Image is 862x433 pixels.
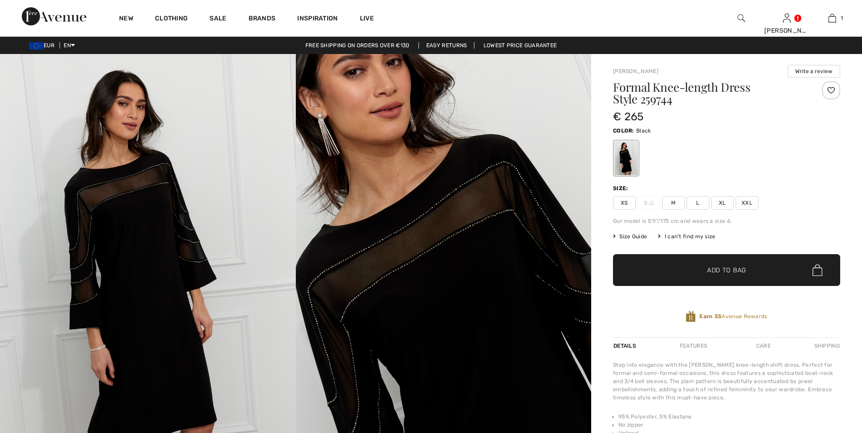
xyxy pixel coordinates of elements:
div: Care [748,338,778,354]
div: Details [613,338,638,354]
span: Inspiration [297,15,338,24]
span: S [638,196,660,210]
a: Sale [209,15,226,24]
button: Add to Bag [613,254,840,286]
a: Live [360,14,374,23]
span: Color: [613,128,634,134]
a: Sign In [783,14,791,22]
div: Step into elegance with the [PERSON_NAME] knee-length shift dress. Perfect for formal and semi-fo... [613,361,840,402]
span: Avenue Rewards [699,312,767,320]
span: 1 [841,14,843,22]
div: Features [672,338,715,354]
div: Shipping [812,338,840,354]
div: Size: [613,184,630,192]
img: My Bag [828,13,836,24]
h1: Formal Knee-length Dress Style 259744 [613,81,802,105]
span: € 265 [613,110,644,123]
img: Bag.svg [812,264,822,276]
span: M [662,196,685,210]
a: New [119,15,133,24]
div: Our model is 5'9"/175 cm and wears a size 6. [613,217,840,225]
span: EN [64,42,75,49]
span: Black [636,128,651,134]
button: Write a review [787,65,840,78]
div: Black [614,141,638,175]
div: I can't find my size [658,232,715,241]
a: Brands [249,15,276,24]
a: Lowest Price Guarantee [476,42,564,49]
img: My Info [783,13,791,24]
span: Add to Bag [707,266,746,275]
span: XS [613,196,636,210]
img: ring-m.svg [649,201,654,205]
img: search the website [737,13,745,24]
span: XXL [736,196,758,210]
span: EUR [29,42,58,49]
span: Size Guide [613,232,647,241]
img: 1ère Avenue [22,7,86,25]
a: [PERSON_NAME] [613,68,658,74]
a: Clothing [155,15,188,24]
strong: Earn 35 [699,313,722,320]
img: Avenue Rewards [686,310,696,323]
span: XL [711,196,734,210]
li: No zipper [618,421,840,429]
a: Easy Returns [419,42,475,49]
img: Euro [29,42,44,49]
div: [PERSON_NAME] [764,26,809,35]
a: 1 [810,13,854,24]
a: Free shipping on orders over €130 [298,42,417,49]
span: L [687,196,709,210]
li: 95% Polyester, 5% Elastane [618,413,840,421]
